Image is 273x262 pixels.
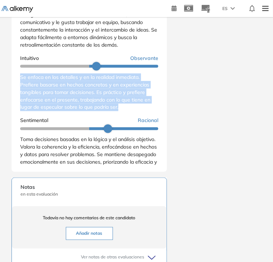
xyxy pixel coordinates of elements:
[20,117,48,125] span: Sentimental
[138,117,158,125] span: Racional
[259,1,272,16] img: Menu
[20,136,157,173] span: Toma decisiones basadas en la lógica y el análisis objetivo. Valora la coherencia y la eficiencia...
[222,5,228,12] span: ES
[130,55,158,62] span: Observante
[21,215,158,221] span: Todavía no hay comentarios de este candidato
[81,254,144,261] span: Ver notas de otras evaluaciones
[20,74,150,111] span: Se enfoca en los detalles y en la realidad inmediata. Prefiere basarse en hechos concretos y en e...
[231,7,235,10] img: arrow
[20,55,39,62] span: Intuitivo
[21,184,158,191] span: Notas
[66,227,113,240] button: Añadir notas
[21,191,158,198] span: en esta evaluación
[1,6,33,13] img: Logo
